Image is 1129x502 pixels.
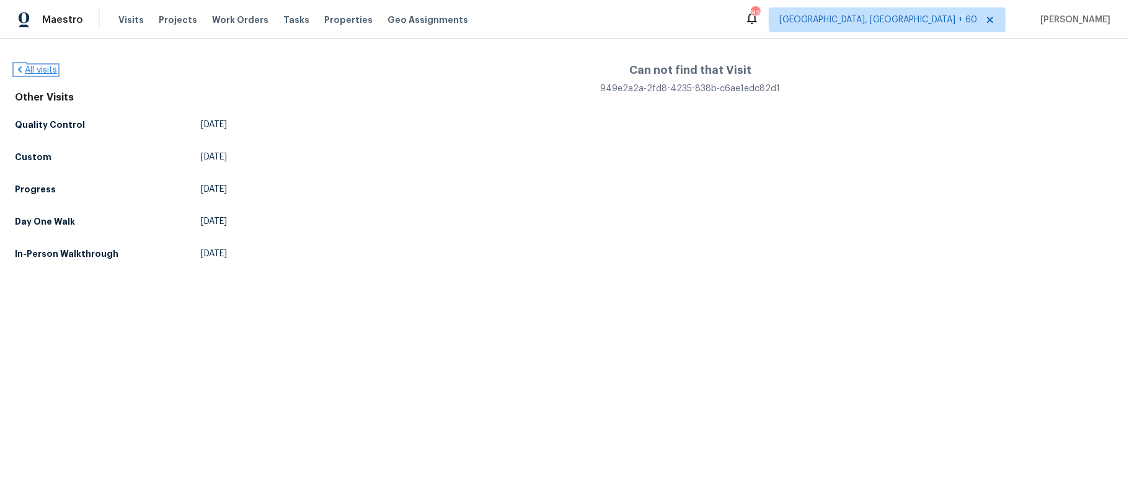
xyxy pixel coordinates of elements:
[600,83,780,95] div: 949e2a2a-2fd8-4235-838b-c6ae1edc82d1
[15,114,227,136] a: Quality Control[DATE]
[15,215,75,228] h5: Day One Walk
[15,151,51,163] h5: Custom
[201,215,227,228] span: [DATE]
[1035,14,1110,26] span: [PERSON_NAME]
[15,91,227,104] div: Other Visits
[779,14,977,26] span: [GEOGRAPHIC_DATA], [GEOGRAPHIC_DATA] + 60
[15,243,227,265] a: In-Person Walkthrough[DATE]
[201,183,227,195] span: [DATE]
[15,210,227,233] a: Day One Walk[DATE]
[159,14,197,26] span: Projects
[201,151,227,163] span: [DATE]
[387,14,468,26] span: Geo Assignments
[201,119,227,131] span: [DATE]
[15,146,227,168] a: Custom[DATE]
[751,7,759,20] div: 824
[15,66,57,74] a: All visits
[42,14,83,26] span: Maestro
[15,119,85,131] h5: Quality Control
[15,183,56,195] h5: Progress
[15,248,118,260] h5: In-Person Walkthrough
[201,248,227,260] span: [DATE]
[283,16,309,24] span: Tasks
[324,14,373,26] span: Properties
[212,14,268,26] span: Work Orders
[15,178,227,200] a: Progress[DATE]
[600,64,780,76] h4: Can not find that Visit
[118,14,144,26] span: Visits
